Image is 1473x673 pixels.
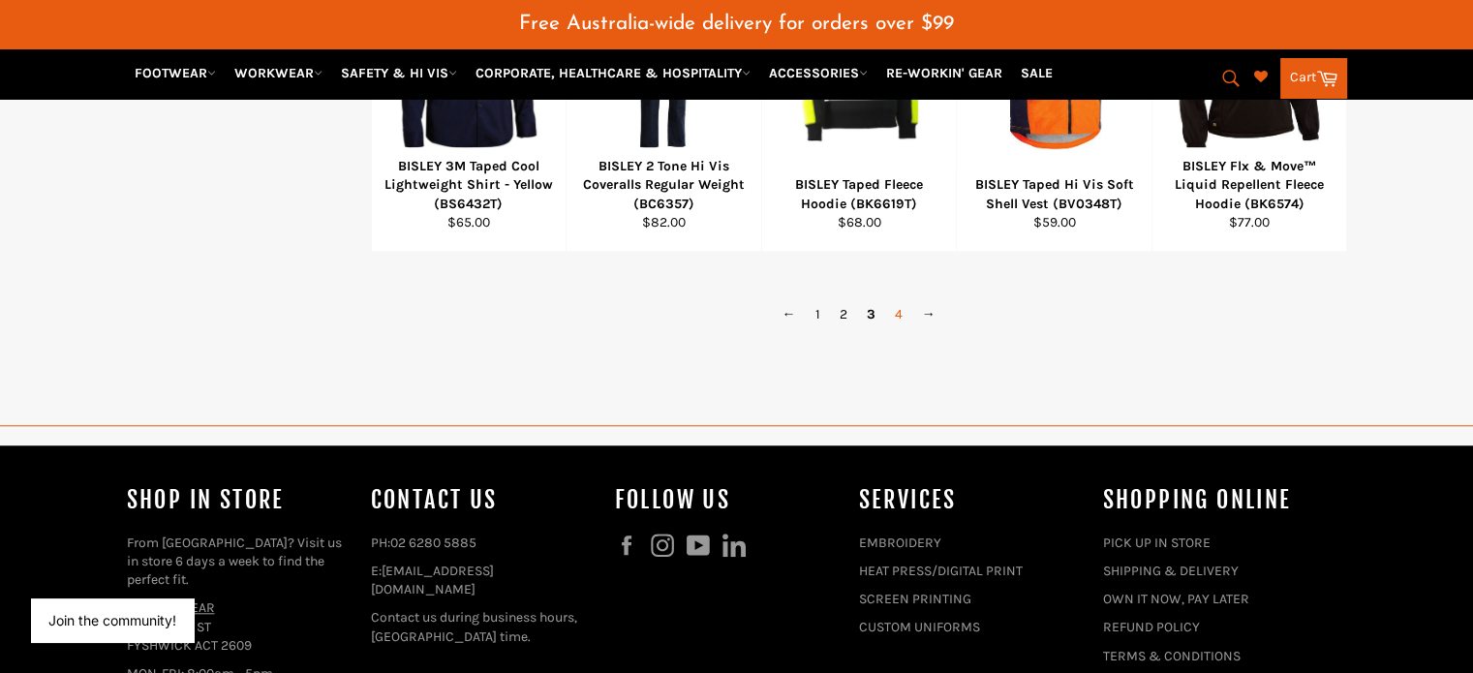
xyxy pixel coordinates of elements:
[127,534,352,590] p: From [GEOGRAPHIC_DATA]? Visit us in store 6 days a week to find the perfect fit.
[371,534,596,552] p: PH:
[1013,56,1060,90] a: SALE
[773,300,806,328] a: ←
[371,563,494,597] a: [EMAIL_ADDRESS][DOMAIN_NAME]
[371,562,596,599] p: E:
[1103,591,1249,607] a: OWN IT NOW, PAY LATER
[519,14,954,34] span: Free Australia-wide delivery for orders over $99
[1103,563,1239,579] a: SHIPPING & DELIVERY
[859,591,971,607] a: SCREEN PRINTING
[371,484,596,516] h4: Contact Us
[1280,58,1347,99] a: Cart
[333,56,465,90] a: SAFETY & HI VIS
[859,535,941,551] a: EMBROIDERY
[48,612,176,628] button: Join the community!
[774,175,944,213] div: BISLEY Taped Fleece Hoodie (BK6619T)
[912,300,945,328] a: →
[127,56,224,90] a: FOOTWEAR
[1103,648,1241,664] a: TERMS & CONDITIONS
[1164,157,1335,213] div: BISLEY Flx & Move™ Liquid Repellent Fleece Hoodie (BK6574)
[969,175,1140,213] div: BISLEY Taped Hi Vis Soft Shell Vest (BV0348T)
[1103,619,1200,635] a: REFUND POLICY
[857,300,885,328] span: 3
[859,619,980,635] a: CUSTOM UNIFORMS
[227,56,330,90] a: WORKWEAR
[384,157,554,213] div: BISLEY 3M Taped Cool Lightweight Shirt - Yellow (BS6432T)
[468,56,758,90] a: CORPORATE, HEALTHCARE & HOSPITALITY
[859,484,1084,516] h4: services
[878,56,1010,90] a: RE-WORKIN' GEAR
[579,157,750,213] div: BISLEY 2 Tone Hi Vis Coveralls Regular Weight (BC6357)
[127,484,352,516] h4: Shop In Store
[761,56,875,90] a: ACCESSORIES
[885,300,912,328] a: 4
[859,563,1023,579] a: HEAT PRESS/DIGITAL PRINT
[1103,535,1211,551] a: PICK UP IN STORE
[390,535,476,551] a: 02 6280 5885
[806,300,830,328] a: 1
[1103,484,1328,516] h4: SHOPPING ONLINE
[371,608,596,646] p: Contact us during business hours, [GEOGRAPHIC_DATA] time.
[127,598,352,655] p: 51 KEMBLA ST FYSHWICK ACT 2609
[615,484,840,516] h4: Follow us
[830,300,857,328] a: 2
